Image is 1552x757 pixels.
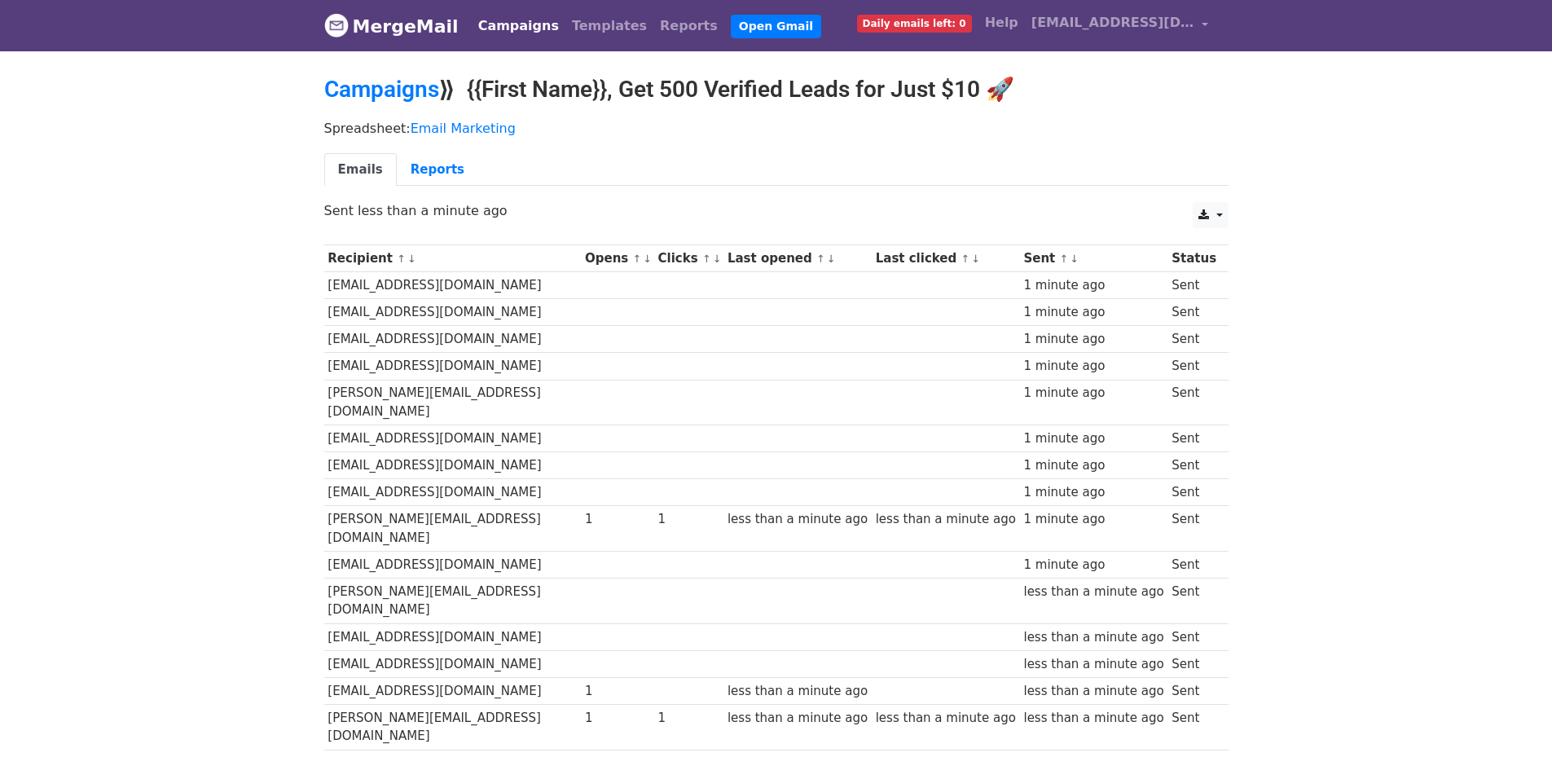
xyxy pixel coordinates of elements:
td: [PERSON_NAME][EMAIL_ADDRESS][DOMAIN_NAME] [324,506,582,552]
div: less than a minute ago [1023,709,1163,728]
p: Spreadsheet: [324,120,1229,137]
td: Sent [1167,650,1220,677]
div: 1 minute ago [1023,303,1163,322]
td: Sent [1167,479,1220,506]
div: 1 [585,682,650,701]
td: [EMAIL_ADDRESS][DOMAIN_NAME] [324,353,582,380]
td: [EMAIL_ADDRESS][DOMAIN_NAME] [324,479,582,506]
td: [PERSON_NAME][EMAIL_ADDRESS][DOMAIN_NAME] [324,380,582,425]
td: [EMAIL_ADDRESS][DOMAIN_NAME] [324,425,582,452]
td: Sent [1167,705,1220,750]
td: Sent [1167,326,1220,353]
div: 1 [585,510,650,529]
div: less than a minute ago [728,709,868,728]
div: 1 minute ago [1023,556,1163,574]
img: MergeMail logo [324,13,349,37]
a: Open Gmail [731,15,821,38]
h2: ⟫ {{First Name}}, Get 500 Verified Leads for Just $10 🚀 [324,76,1229,103]
td: Sent [1167,452,1220,479]
th: Last opened [723,245,872,272]
td: Sent [1167,677,1220,704]
div: 1 minute ago [1023,429,1163,448]
div: less than a minute ago [728,682,868,701]
a: Campaigns [324,76,439,103]
td: [EMAIL_ADDRESS][DOMAIN_NAME] [324,452,582,479]
div: 1 minute ago [1023,330,1163,349]
td: [EMAIL_ADDRESS][DOMAIN_NAME] [324,272,582,299]
td: [EMAIL_ADDRESS][DOMAIN_NAME] [324,677,582,704]
td: [PERSON_NAME][EMAIL_ADDRESS][DOMAIN_NAME] [324,705,582,750]
span: Daily emails left: 0 [857,15,972,33]
a: ↓ [643,253,652,265]
a: ↓ [713,253,722,265]
a: Emails [324,153,397,187]
div: 1 minute ago [1023,357,1163,376]
div: less than a minute ago [1023,682,1163,701]
th: Opens [581,245,654,272]
a: Daily emails left: 0 [851,7,978,39]
td: Sent [1167,425,1220,452]
p: Sent less than a minute ago [324,202,1229,219]
a: ↑ [397,253,406,265]
td: Sent [1167,623,1220,650]
a: ↓ [971,253,980,265]
th: Recipient [324,245,582,272]
span: [EMAIL_ADDRESS][DOMAIN_NAME] [1031,13,1194,33]
th: Last clicked [872,245,1020,272]
a: Help [978,7,1025,39]
a: ↑ [702,253,711,265]
div: 1 [658,510,720,529]
a: ↑ [1060,253,1069,265]
td: Sent [1167,552,1220,579]
th: Status [1167,245,1220,272]
div: 1 minute ago [1023,456,1163,475]
a: [EMAIL_ADDRESS][DOMAIN_NAME] [1025,7,1216,45]
div: 1 minute ago [1023,276,1163,295]
a: Email Marketing [411,121,516,136]
div: less than a minute ago [876,709,1016,728]
div: less than a minute ago [1023,583,1163,601]
a: Campaigns [472,10,565,42]
a: ↓ [1070,253,1079,265]
th: Sent [1020,245,1168,272]
a: ↑ [633,253,642,265]
a: ↑ [816,253,825,265]
td: [EMAIL_ADDRESS][DOMAIN_NAME] [324,326,582,353]
a: MergeMail [324,9,459,43]
th: Clicks [654,245,723,272]
td: [EMAIL_ADDRESS][DOMAIN_NAME] [324,299,582,326]
a: ↓ [827,253,836,265]
a: Reports [653,10,724,42]
td: [EMAIL_ADDRESS][DOMAIN_NAME] [324,623,582,650]
td: Sent [1167,579,1220,624]
a: ↑ [961,253,970,265]
a: ↓ [407,253,416,265]
div: less than a minute ago [876,510,1016,529]
td: [EMAIL_ADDRESS][DOMAIN_NAME] [324,552,582,579]
td: Sent [1167,272,1220,299]
div: 1 [585,709,650,728]
td: Sent [1167,380,1220,425]
td: [EMAIL_ADDRESS][DOMAIN_NAME] [324,650,582,677]
div: less than a minute ago [1023,628,1163,647]
div: 1 [658,709,720,728]
td: Sent [1167,353,1220,380]
a: Reports [397,153,478,187]
td: Sent [1167,299,1220,326]
div: less than a minute ago [1023,655,1163,674]
div: 1 minute ago [1023,510,1163,529]
td: [PERSON_NAME][EMAIL_ADDRESS][DOMAIN_NAME] [324,579,582,624]
div: less than a minute ago [728,510,868,529]
td: Sent [1167,506,1220,552]
div: 1 minute ago [1023,483,1163,502]
a: Templates [565,10,653,42]
div: 1 minute ago [1023,384,1163,403]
